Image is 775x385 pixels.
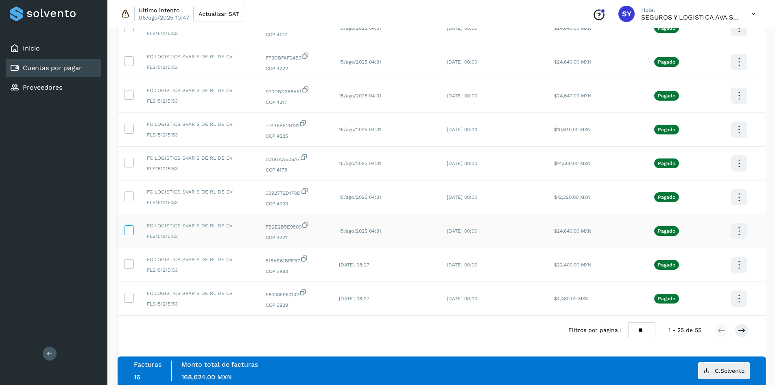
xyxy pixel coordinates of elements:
button: Actualizar SAT [193,6,244,22]
span: 15/ago/2025 04:31 [339,228,381,234]
span: FLS151215I53 [147,131,253,139]
span: [DATE] 00:00 [447,262,477,268]
span: CCP 4225 [266,132,326,140]
p: Pagado [658,127,675,132]
span: [DATE] 08:27 [339,262,369,268]
span: 15/ago/2025 04:31 [339,161,381,166]
span: CCP 3893 [266,268,326,275]
p: Pagado [658,93,675,99]
span: CCP 4222 [266,65,326,72]
span: CCP 4221 [266,234,326,241]
span: $12,320.00 MXN [554,194,591,200]
span: $14,560.00 MXN [554,161,591,166]
div: Cuentas por pagar [6,59,101,77]
p: Hola, [641,7,739,13]
label: Facturas [134,361,162,368]
p: Pagado [658,194,675,200]
div: Proveedores [6,79,101,97]
span: [DATE] 00:00 [447,228,477,234]
span: C.Solvento [715,368,744,374]
a: Cuentas por pagar [23,64,82,72]
span: FLS151215I53 [147,233,253,240]
span: CCP 4217 [266,99,326,106]
label: Monto total de facturas [181,361,258,368]
div: Inicio [6,40,101,57]
span: 00187AAE06A7 [266,153,326,163]
span: FLS151215I53 [147,97,253,105]
p: 08/ago/2025 10:47 [139,14,189,21]
p: Pagado [658,296,675,301]
span: [DATE] 00:00 [447,194,477,200]
span: FC LOGISTICS SVAR S DE RL DE CV [147,188,253,196]
span: CCP 4223 [266,200,326,207]
span: CCP 3929 [266,301,326,309]
span: $22,400.00 MXN [554,262,592,268]
span: 168,624.00 MXN [181,373,232,381]
span: FC LOGISTICS SVAR S DE RL DE CV [147,256,253,263]
span: 3392772D1F0D [266,187,326,197]
span: [DATE] 00:00 [447,161,477,166]
span: $10,640.00 MXN [554,127,591,132]
span: FC LOGISTICS SVAR S DE RL DE CV [147,154,253,162]
p: Pagado [658,161,675,166]
span: Filtros por página : [568,326,622,334]
span: 15/ago/2025 04:31 [339,93,381,99]
span: Actualizar SAT [199,11,239,17]
a: Inicio [23,44,40,52]
span: FC LOGISTICS SVAR S DE RL DE CV [147,53,253,60]
span: [DATE] 08:27 [339,296,369,301]
span: [DATE] 00:00 [447,296,477,301]
p: Último intento [139,7,179,14]
span: 15/ago/2025 04:31 [339,127,381,132]
span: F73DBFAF24B3 [266,52,326,62]
span: [DATE] 00:00 [447,25,477,31]
a: Proveedores [23,84,62,91]
span: 16 [134,373,140,381]
p: Pagado [658,228,675,234]
span: 518AE61BFEB7 [266,255,326,264]
span: FC LOGISTICS SVAR S DE RL DE CV [147,222,253,229]
span: $24,640.00 MXN [554,228,592,234]
p: SEGUROS Y LOGISTICA AVA SA DE CV [641,13,739,21]
span: FLS151215I53 [147,64,253,71]
p: Pagado [658,59,675,65]
span: 15/ago/2025 04:31 [339,59,381,65]
span: FC LOGISTICS SVAR S DE RL DE CV [147,87,253,94]
span: FB2E2B5E9500 [266,221,326,231]
span: 15/ago/2025 04:31 [339,25,381,31]
span: 1 - 25 de 55 [668,326,701,334]
span: FLS151215I53 [147,300,253,308]
span: $24,640.00 MXN [554,59,592,65]
span: FC LOGISTICS SVAR S DE RL DE CV [147,121,253,128]
span: 98008F960132 [266,288,326,298]
span: [DATE] 00:00 [447,93,477,99]
span: CCP 4178 [266,166,326,174]
span: FLS151215I53 [147,266,253,274]
span: [DATE] 00:00 [447,59,477,65]
span: CCP 4177 [266,31,326,38]
span: [DATE] 00:00 [447,127,477,132]
span: FLS151215I53 [147,30,253,37]
span: $24,640.00 MXN [554,25,592,31]
span: $24,640.00 MXN [554,93,592,99]
span: FC LOGISTICS SVAR S DE RL DE CV [147,290,253,297]
span: 77449BE2B131 [266,119,326,129]
span: FLS151215I53 [147,199,253,206]
span: 15/ago/2025 04:31 [339,194,381,200]
button: C.Solvento [698,362,750,379]
p: Pagado [658,262,675,268]
p: Pagado [658,25,675,31]
span: $4,480.00 MXN [554,296,589,301]
span: 970DBD388AF1 [266,86,326,95]
span: FLS151215I53 [147,165,253,172]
